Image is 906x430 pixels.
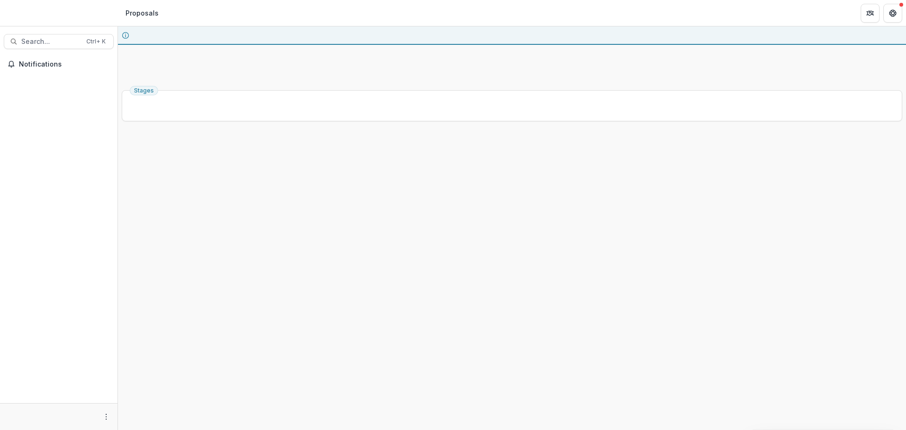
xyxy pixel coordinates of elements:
[122,6,162,20] nav: breadcrumb
[883,4,902,23] button: Get Help
[21,38,81,46] span: Search...
[19,60,110,68] span: Notifications
[101,411,112,422] button: More
[861,4,880,23] button: Partners
[4,57,114,72] button: Notifications
[134,87,154,94] span: Stages
[126,8,159,18] div: Proposals
[84,36,108,47] div: Ctrl + K
[4,34,114,49] button: Search...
